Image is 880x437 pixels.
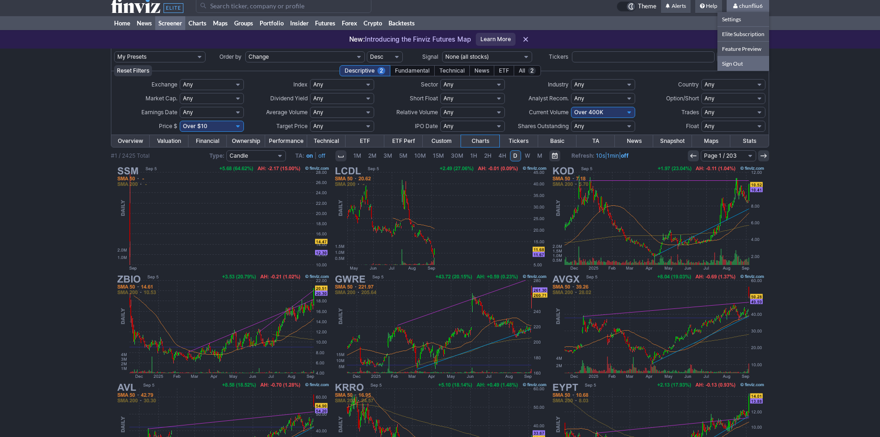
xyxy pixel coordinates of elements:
[529,109,569,116] span: Current Volume
[415,123,438,129] span: IPO Date
[315,152,316,159] span: |
[368,152,376,159] span: 2M
[340,65,390,76] div: Descriptive
[495,150,510,161] a: 4H
[188,135,227,147] a: Financial
[115,272,331,381] img: ZBIO - Zenas Biopharma Inc - Stock Price Chart
[607,152,619,159] a: 1min
[510,150,521,161] a: D
[360,16,385,30] a: Crypto
[349,35,365,43] span: New:
[461,135,499,147] a: Charts
[476,33,516,46] a: Learn More
[150,135,188,147] a: Valuation
[266,109,308,116] span: Average Volume
[276,123,308,129] span: Target Price
[518,123,569,129] span: Shares Outstanding
[469,65,494,76] div: News
[293,81,308,88] span: Index
[159,123,177,129] span: Price $
[498,152,506,159] span: 4H
[111,135,150,147] a: Overview
[433,152,444,159] span: 15M
[596,152,605,159] a: 10s
[295,152,304,159] b: TA:
[346,135,384,147] a: ETF
[210,16,231,30] a: Maps
[185,16,210,30] a: Charts
[219,53,242,60] span: Order by
[383,152,392,159] span: 3M
[549,150,560,161] button: Range
[528,95,569,102] span: Analyst Recom.
[525,152,530,159] span: W
[256,16,287,30] a: Portfolio
[550,164,766,272] img: KOD - Kodiak Sciences Inc - Stock Price Chart
[653,135,692,147] a: Snapshot
[411,150,429,161] a: 10M
[399,152,407,159] span: 5M
[692,135,730,147] a: Maps
[717,41,769,56] a: Feature Preview
[152,81,177,88] span: Exchange
[571,151,629,160] span: | |
[332,272,548,381] img: GWRE - Guidewire Software Inc - Stock Price Chart
[414,152,426,159] span: 10M
[548,81,569,88] span: Industry
[534,150,546,161] a: M
[227,135,265,147] a: Ownership
[678,81,699,88] span: Country
[717,12,769,26] a: Settings
[318,152,325,159] a: off
[332,164,548,272] img: LCDL - GraniteShares 2x Long LCID Daily ETF - Stock Price Chart
[621,152,629,159] a: off
[448,150,467,161] a: 30M
[522,150,534,161] a: W
[114,65,152,76] button: Reset Filters
[467,150,480,161] a: 1H
[423,135,461,147] a: Custom
[470,152,477,159] span: 1H
[312,16,339,30] a: Futures
[484,152,492,159] span: 2H
[537,152,542,159] span: M
[638,1,656,12] span: Theme
[265,135,307,147] a: Performance
[494,65,514,76] div: ETF
[577,135,615,147] a: TA
[730,135,769,147] a: Stats
[430,150,447,161] a: 15M
[349,35,471,44] p: Introducing the Finviz Futures Map
[451,152,463,159] span: 30M
[111,16,134,30] a: Home
[666,95,699,102] span: Option/Short
[481,150,495,161] a: 2H
[287,16,312,30] a: Insider
[528,67,536,74] span: 2
[739,2,763,9] span: chunfliu6
[617,1,656,12] a: Theme
[339,16,360,30] a: Forex
[514,65,541,76] div: All
[141,109,177,116] span: Earnings Date
[681,109,699,116] span: Trades
[686,123,699,129] span: Float
[209,152,225,159] b: Type:
[380,150,395,161] a: 3M
[307,135,346,147] a: Technical
[306,152,313,159] a: on
[550,272,766,381] img: AVGX - Defiance Daily Target 2X Long AVGO ETF - Stock Price Chart
[115,164,331,272] img: SSM - Sono Group N.V - Stock Price Chart
[615,135,653,147] a: News
[717,56,769,71] a: Sign Out
[421,81,438,88] span: Sector
[146,95,177,102] span: Market Cap.
[385,16,418,30] a: Backtests
[513,152,517,159] span: D
[390,65,435,76] div: Fundamental
[422,53,438,60] span: Signal
[335,150,346,161] button: Interval
[353,152,361,159] span: 1M
[350,150,364,161] a: 1M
